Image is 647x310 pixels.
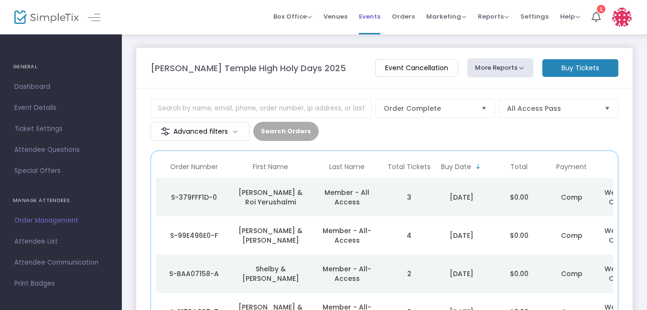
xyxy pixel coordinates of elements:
span: Web Box Office [604,188,635,207]
span: Reports [478,12,509,21]
div: S-379FFF1D-0 [158,192,230,202]
m-button: Buy Tickets [542,59,618,77]
th: Total Tickets [385,156,433,178]
td: 2 [385,255,433,293]
button: More Reports [467,58,533,77]
span: Order Management [14,214,108,227]
div: Member - All-Access [311,226,383,245]
span: Web Box Office [604,226,635,245]
span: Dashboard [14,81,108,93]
span: Web Box Office [604,264,635,283]
button: Select [477,99,491,118]
span: First Name [253,163,288,171]
span: Order Number [170,163,218,171]
div: Shelby & Jordan Berger [235,264,306,283]
span: Comp [561,192,582,202]
input: Search by name, email, phone, order number, ip address, or last 4 digits of card [151,99,372,118]
span: Events [359,4,380,29]
td: $0.00 [490,216,548,255]
span: Comp [561,269,582,278]
span: Box Office [273,12,312,21]
div: S-BAA07158-A [158,269,230,278]
h4: GENERAL [13,57,109,76]
div: 1 [597,5,605,13]
span: Sortable [474,163,482,171]
span: Attendee List [14,235,108,248]
div: S-99E496E0-F [158,231,230,240]
span: Attendee Communication [14,257,108,269]
span: Help [560,12,580,21]
span: Comp [561,231,582,240]
div: Cliff & Marcie Goldstein [235,226,306,245]
span: Orders [392,4,415,29]
td: 3 [385,178,433,216]
span: Order Complete [384,104,474,113]
span: Last Name [329,163,365,171]
div: 9/22/2025 [435,231,488,240]
span: Event Details [14,102,108,114]
button: Select [601,99,614,118]
span: All Access Pass [507,104,597,113]
td: $0.00 [490,178,548,216]
span: Attendee Questions [14,144,108,156]
m-button: Advanced filters [151,122,249,141]
td: 4 [385,216,433,255]
span: Ticket Settings [14,123,108,135]
span: Print Badges [14,278,108,290]
span: Venues [323,4,347,29]
span: Total [510,163,528,171]
td: $0.00 [490,255,548,293]
div: Member - All-Access [311,264,383,283]
div: 9/22/2025 [435,269,488,278]
span: Settings [520,4,549,29]
h4: MANAGE ATTENDEES [13,191,109,210]
m-panel-title: [PERSON_NAME] Temple High Holy Days 2025 [151,62,346,75]
div: Lori Dennis & Roi Yerushalmi [235,188,306,207]
img: filter [161,127,170,136]
div: 9/22/2025 [435,192,488,202]
span: Marketing [426,12,466,21]
div: Member - All Access [311,188,383,207]
m-button: Event Cancellation [375,59,458,77]
span: Buy Date [441,163,471,171]
span: Special Offers [14,165,108,177]
span: Payment [556,163,587,171]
